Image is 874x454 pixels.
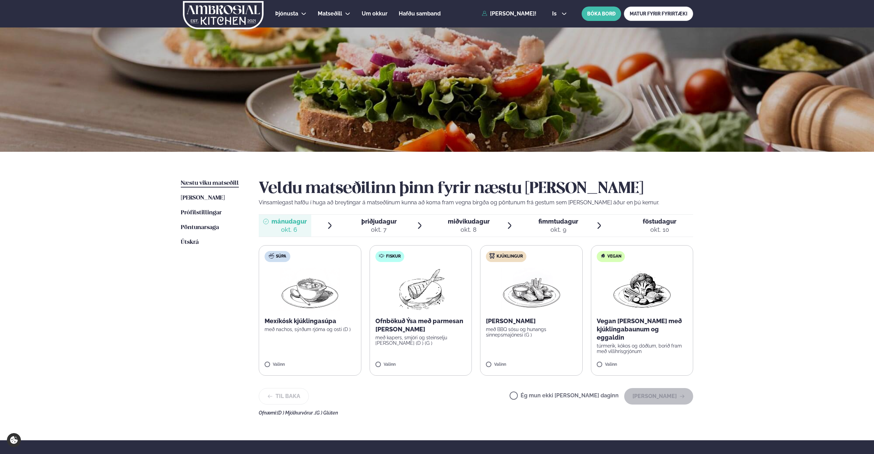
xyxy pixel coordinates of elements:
[582,7,621,21] button: BÓKA BORÐ
[318,10,342,17] span: Matseðill
[181,210,222,216] span: Prófílstillingar
[181,195,225,201] span: [PERSON_NAME]
[318,10,342,18] a: Matseðill
[275,10,298,18] a: Þjónusta
[181,209,222,217] a: Prófílstillingar
[265,327,356,332] p: með nachos, sýrðum rjóma og osti (D )
[538,218,578,225] span: fimmtudagur
[643,226,676,234] div: okt. 10
[361,218,397,225] span: þriðjudagur
[624,388,693,405] button: [PERSON_NAME]
[271,226,307,234] div: okt. 6
[259,198,693,207] p: Vinsamlegast hafðu í huga að breytingar á matseðlinum kunna að koma fram vegna birgða og pöntunum...
[259,388,309,405] button: Til baka
[362,10,387,17] span: Um okkur
[181,239,199,245] span: Útskrá
[448,218,490,225] span: miðvikudagur
[276,254,286,259] span: Súpa
[600,253,606,259] img: Vegan.svg
[181,224,219,232] a: Pöntunarsaga
[448,226,490,234] div: okt. 8
[375,317,466,333] p: Ofnbökuð Ýsa með parmesan [PERSON_NAME]
[624,7,693,21] a: MATUR FYRIR FYRIRTÆKI
[482,11,536,17] a: [PERSON_NAME]!
[607,254,621,259] span: Vegan
[315,410,338,416] span: (G ) Glúten
[182,1,264,29] img: logo
[547,11,572,16] button: is
[269,253,274,259] img: soup.svg
[181,180,239,186] span: Næstu viku matseðill
[259,410,693,416] div: Ofnæmi:
[271,218,307,225] span: mánudagur
[597,343,688,354] p: túrmerik, kókos og döðlum, borið fram með villihrísgrjónum
[181,194,225,202] a: [PERSON_NAME]
[375,335,466,346] p: með kapers, smjöri og steinselju [PERSON_NAME] (D ) (G )
[386,254,401,259] span: Fiskur
[497,254,523,259] span: Kjúklingur
[362,10,387,18] a: Um okkur
[7,433,21,447] a: Cookie settings
[181,225,219,230] span: Pöntunarsaga
[379,253,384,259] img: fish.svg
[399,10,441,17] span: Hafðu samband
[275,10,298,17] span: Þjónusta
[277,410,315,416] span: (D ) Mjólkurvörur ,
[501,268,561,311] img: Chicken-wings-legs.png
[280,268,340,311] img: Soup.png
[538,226,578,234] div: okt. 9
[259,179,693,198] h2: Veldu matseðilinn þinn fyrir næstu [PERSON_NAME]
[361,226,397,234] div: okt. 7
[265,317,356,325] p: Mexíkósk kjúklingasúpa
[612,268,672,311] img: Vegan.png
[489,253,495,259] img: chicken.svg
[597,317,688,342] p: Vegan [PERSON_NAME] með kjúklingabaunum og eggaldin
[552,11,559,16] span: is
[399,10,441,18] a: Hafðu samband
[181,179,239,188] a: Næstu viku matseðill
[181,238,199,247] a: Útskrá
[643,218,676,225] span: föstudagur
[390,268,451,311] img: Fish.png
[486,317,577,325] p: [PERSON_NAME]
[486,327,577,338] p: með BBQ sósu og hunangs sinnepsmajónesi (G )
